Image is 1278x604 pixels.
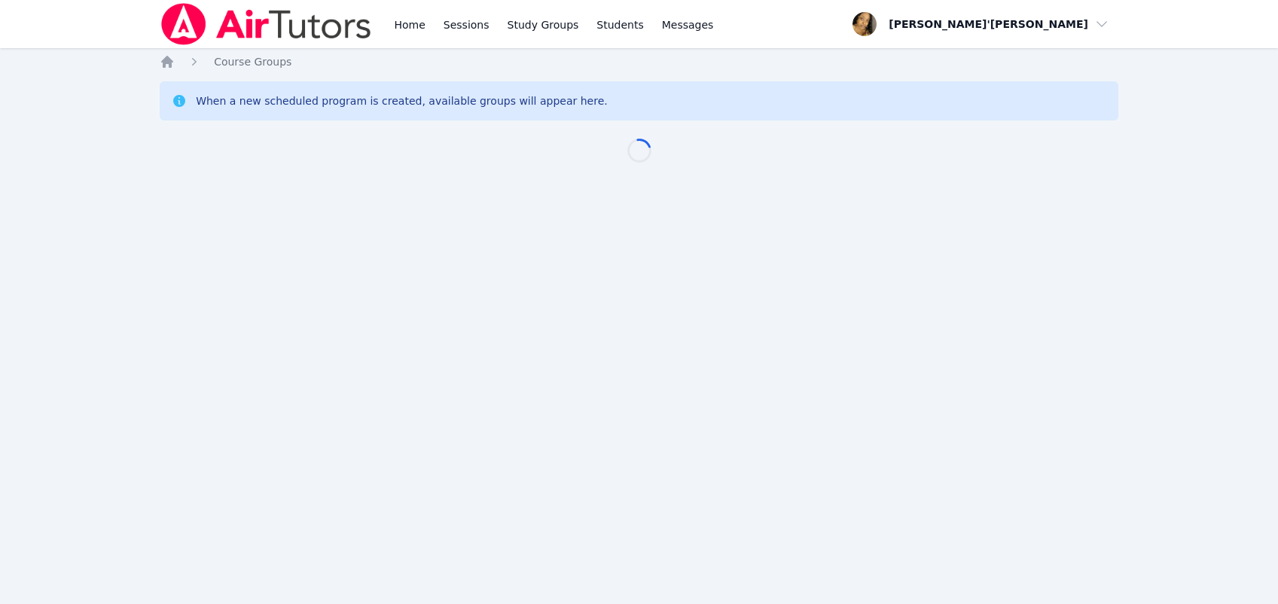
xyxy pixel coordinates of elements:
[196,93,608,108] div: When a new scheduled program is created, available groups will appear here.
[160,54,1118,69] nav: Breadcrumb
[214,56,291,68] span: Course Groups
[160,3,373,45] img: Air Tutors
[214,54,291,69] a: Course Groups
[662,17,714,32] span: Messages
